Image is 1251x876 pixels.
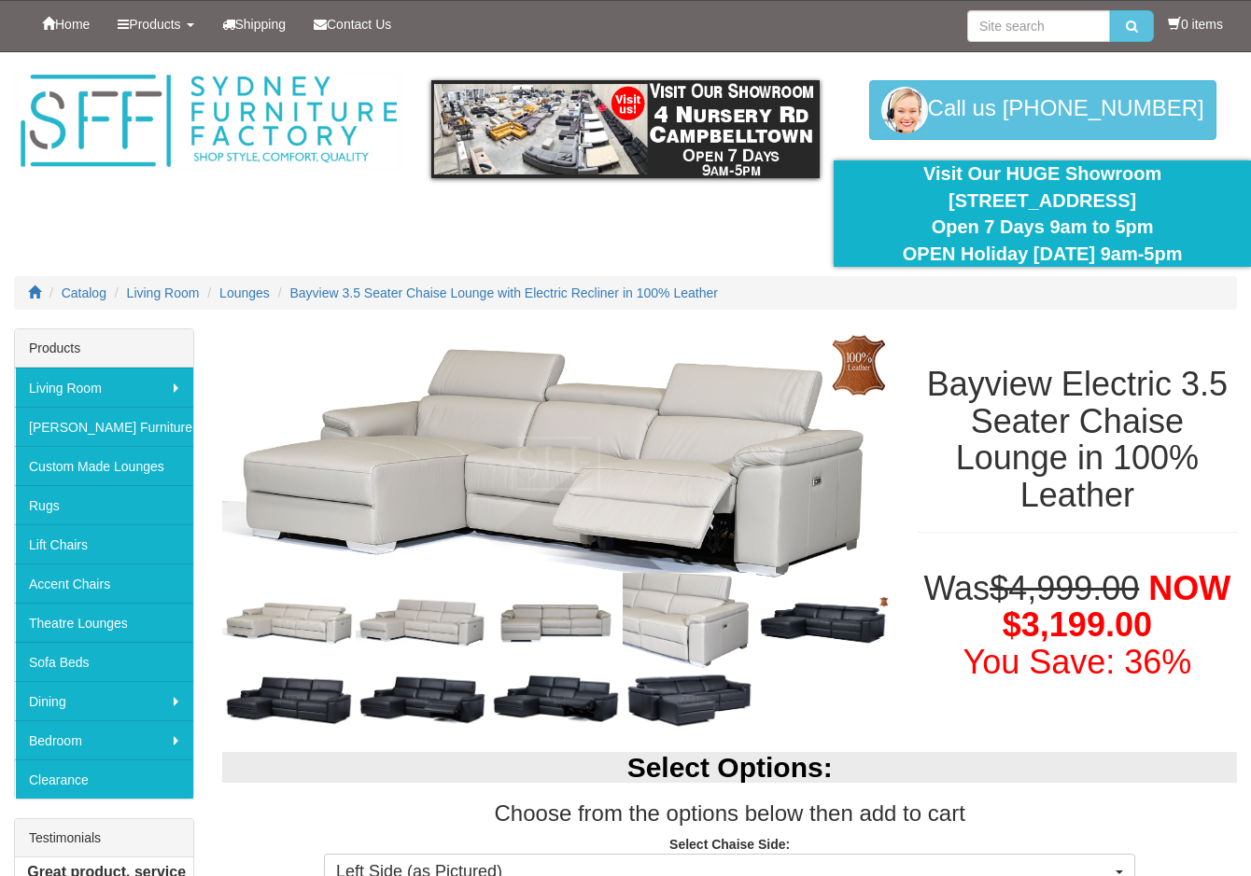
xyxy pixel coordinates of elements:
[15,563,193,603] a: Accent Chairs
[918,570,1237,681] h1: Was
[15,681,193,720] a: Dining
[219,285,270,300] a: Lounges
[28,1,104,48] a: Home
[62,285,106,300] a: Catalog
[669,837,790,852] strong: Select Chaise Side:
[208,1,301,48] a: Shipping
[15,524,193,563] a: Lift Chairs
[127,285,200,300] a: Living Room
[104,1,207,48] a: Products
[967,10,1110,42] input: Site search
[15,407,193,446] a: [PERSON_NAME] Furniture
[55,17,90,32] span: Home
[15,642,193,681] a: Sofa Beds
[15,720,193,759] a: Bedroom
[129,17,180,32] span: Products
[290,285,718,300] a: Bayview 3.5 Seater Chaise Lounge with Electric Recliner in 100% Leather
[15,759,193,799] a: Clearance
[848,160,1237,267] div: Visit Our HUGE Showroom [STREET_ADDRESS] Open 7 Days 9am to 5pm OPEN Holiday [DATE] 9am-5pm
[627,752,833,783] b: Select Options:
[15,368,193,407] a: Living Room
[300,1,405,48] a: Contact Us
[15,485,193,524] a: Rugs
[918,366,1237,513] h1: Bayview Electric 3.5 Seater Chaise Lounge in 100% Leather
[235,17,287,32] span: Shipping
[963,643,1191,681] font: You Save: 36%
[15,446,193,485] a: Custom Made Lounges
[14,71,403,172] img: Sydney Furniture Factory
[1003,569,1230,645] span: NOW $3,199.00
[15,819,193,857] div: Testimonials
[1168,15,1223,34] li: 0 items
[222,801,1237,826] h3: Choose from the options below then add to cart
[15,603,193,642] a: Theatre Lounges
[327,17,391,32] span: Contact Us
[431,80,821,178] img: showroom.gif
[15,329,193,368] div: Products
[990,569,1139,607] del: $4,999.00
